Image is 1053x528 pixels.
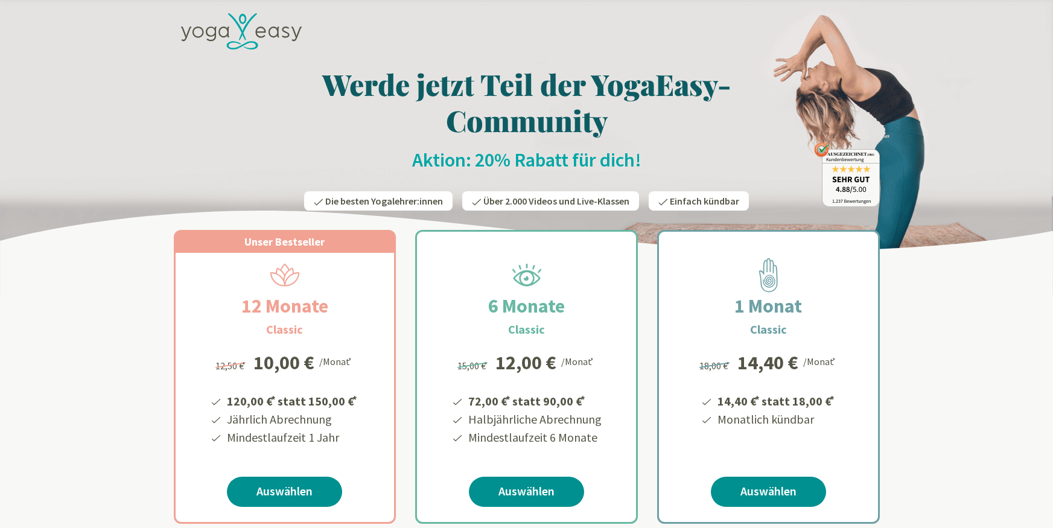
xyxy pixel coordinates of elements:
h2: 12 Monate [212,291,357,320]
span: Über 2.000 Videos und Live-Klassen [483,195,629,207]
a: Auswählen [711,477,826,507]
li: Monatlich kündbar [716,410,836,428]
span: Einfach kündbar [670,195,739,207]
a: Auswählen [227,477,342,507]
span: 18,00 € [699,360,731,372]
div: /Monat [803,353,838,369]
a: Auswählen [469,477,584,507]
h2: 6 Monate [459,291,594,320]
li: Halbjährliche Abrechnung [466,410,602,428]
h3: Classic [508,320,545,339]
li: 72,00 € statt 90,00 € [466,390,602,410]
img: ausgezeichnet_badge.png [814,142,880,207]
h3: Classic [266,320,303,339]
h1: Werde jetzt Teil der YogaEasy-Community [174,66,880,138]
h3: Classic [750,320,787,339]
li: Jährlich Abrechnung [225,410,359,428]
li: Mindestlaufzeit 1 Jahr [225,428,359,447]
div: /Monat [561,353,596,369]
h2: 1 Monat [705,291,831,320]
span: 15,00 € [457,360,489,372]
li: Mindestlaufzeit 6 Monate [466,428,602,447]
div: 12,00 € [495,353,556,372]
span: 12,50 € [215,360,247,372]
span: Die besten Yogalehrer:innen [325,195,443,207]
div: 10,00 € [253,353,314,372]
div: 14,40 € [737,353,798,372]
li: 120,00 € statt 150,00 € [225,390,359,410]
div: /Monat [319,353,354,369]
span: Unser Bestseller [244,235,325,249]
h2: Aktion: 20% Rabatt für dich! [174,148,880,172]
li: 14,40 € statt 18,00 € [716,390,836,410]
